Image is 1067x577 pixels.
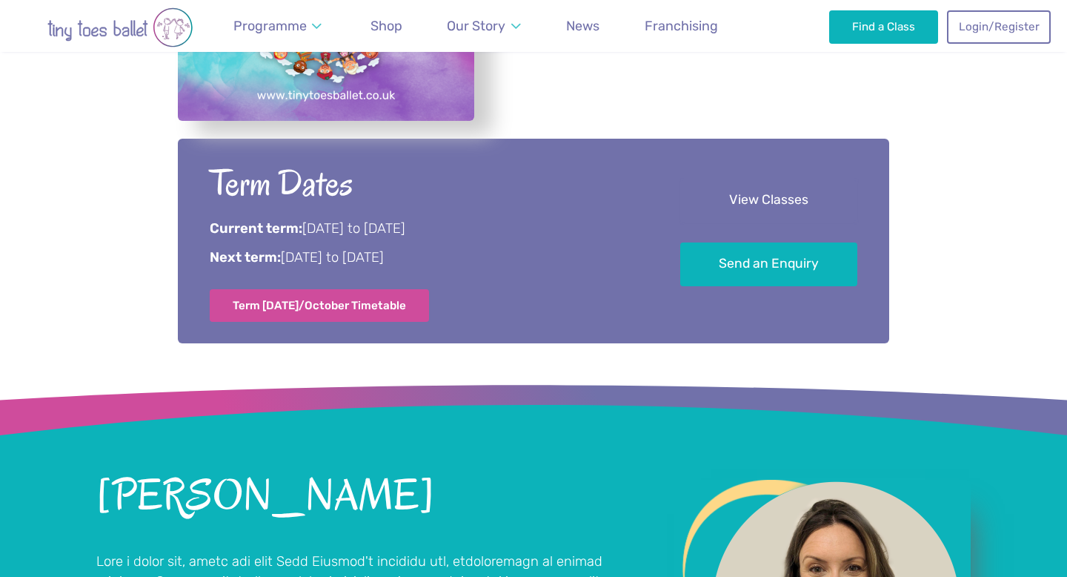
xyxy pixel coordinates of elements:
a: Find a Class [829,10,938,43]
a: View Classes [680,179,857,222]
span: Our Story [447,18,505,33]
span: Shop [370,18,402,33]
h2: Term Dates [210,160,639,207]
strong: Next term: [210,249,281,266]
p: [DATE] to [DATE] [210,248,639,268]
a: News [559,10,606,43]
a: Programme [227,10,329,43]
span: Programme [233,18,307,33]
a: Shop [364,10,409,43]
h2: [PERSON_NAME] [96,474,637,518]
a: Send an Enquiry [680,243,857,286]
span: News [566,18,599,33]
span: Franchising [645,18,718,33]
a: Franchising [638,10,725,43]
img: tiny toes ballet [16,7,224,47]
p: [DATE] to [DATE] [210,220,639,239]
strong: Current term: [210,220,302,237]
a: Login/Register [947,10,1051,43]
a: Our Story [440,10,528,43]
a: Term [DATE]/October Timetable [210,289,429,322]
